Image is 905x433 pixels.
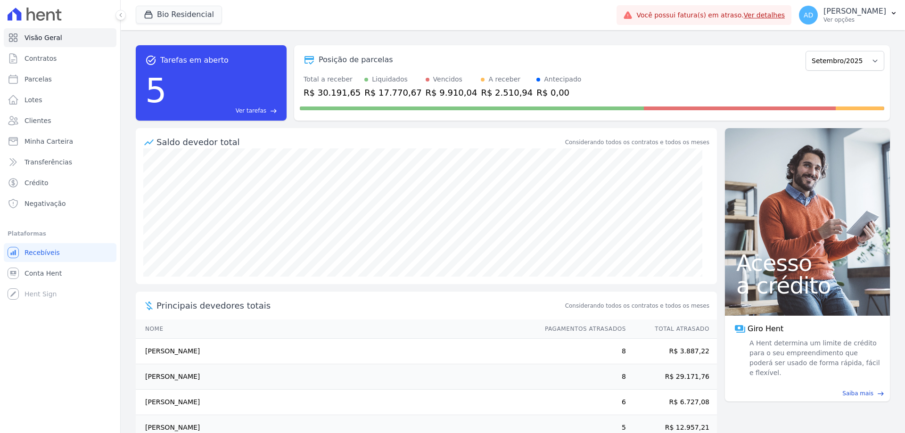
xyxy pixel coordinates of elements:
[156,136,563,148] div: Saldo devedor total
[136,390,536,415] td: [PERSON_NAME]
[136,364,536,390] td: [PERSON_NAME]
[877,390,884,397] span: east
[136,6,222,24] button: Bio Residencial
[25,137,73,146] span: Minha Carteira
[136,319,536,339] th: Nome
[25,248,60,257] span: Recebíveis
[731,389,884,398] a: Saiba mais east
[626,390,717,415] td: R$ 6.727,08
[304,74,361,84] div: Total a receber
[4,49,116,68] a: Contratos
[636,10,785,20] span: Você possui fatura(s) em atraso.
[25,269,62,278] span: Conta Hent
[433,74,462,84] div: Vencidos
[8,228,113,239] div: Plataformas
[536,390,626,415] td: 6
[4,173,116,192] a: Crédito
[145,55,156,66] span: task_alt
[25,54,57,63] span: Contratos
[25,33,62,42] span: Visão Geral
[823,7,886,16] p: [PERSON_NAME]
[145,66,167,115] div: 5
[748,338,880,378] span: A Hent determina um limite de crédito para o seu empreendimento que poderá ser usado de forma ráp...
[426,86,477,99] div: R$ 9.910,04
[4,153,116,172] a: Transferências
[236,106,266,115] span: Ver tarefas
[372,74,408,84] div: Liquidados
[626,339,717,364] td: R$ 3.887,22
[488,74,520,84] div: A receber
[304,86,361,99] div: R$ 30.191,65
[25,116,51,125] span: Clientes
[25,157,72,167] span: Transferências
[364,86,421,99] div: R$ 17.770,67
[270,107,277,114] span: east
[136,339,536,364] td: [PERSON_NAME]
[626,319,717,339] th: Total Atrasado
[25,95,42,105] span: Lotes
[25,178,49,188] span: Crédito
[736,274,879,297] span: a crédito
[544,74,581,84] div: Antecipado
[171,106,277,115] a: Ver tarefas east
[626,364,717,390] td: R$ 29.171,76
[481,86,533,99] div: R$ 2.510,94
[4,28,116,47] a: Visão Geral
[536,86,581,99] div: R$ 0,00
[4,90,116,109] a: Lotes
[744,11,785,19] a: Ver detalhes
[319,54,393,65] div: Posição de parcelas
[536,364,626,390] td: 8
[4,111,116,130] a: Clientes
[565,138,709,147] div: Considerando todos os contratos e todos os meses
[4,70,116,89] a: Parcelas
[156,299,563,312] span: Principais devedores totais
[25,199,66,208] span: Negativação
[842,389,873,398] span: Saiba mais
[823,16,886,24] p: Ver opções
[748,323,783,335] span: Giro Hent
[565,302,709,310] span: Considerando todos os contratos e todos os meses
[4,194,116,213] a: Negativação
[536,319,626,339] th: Pagamentos Atrasados
[4,132,116,151] a: Minha Carteira
[160,55,229,66] span: Tarefas em aberto
[4,264,116,283] a: Conta Hent
[536,339,626,364] td: 8
[4,243,116,262] a: Recebíveis
[791,2,905,28] button: AD [PERSON_NAME] Ver opções
[25,74,52,84] span: Parcelas
[804,12,813,18] span: AD
[736,252,879,274] span: Acesso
